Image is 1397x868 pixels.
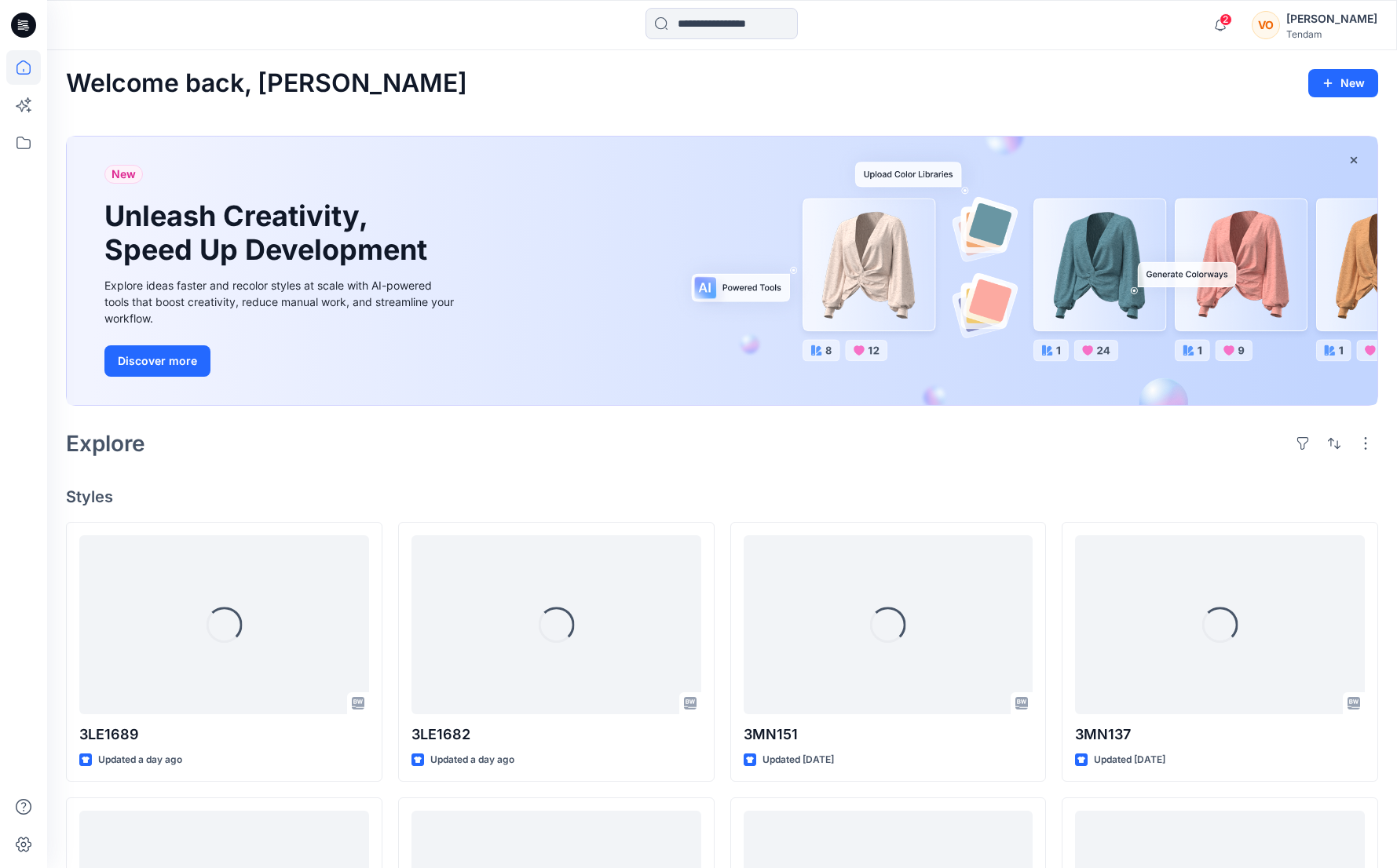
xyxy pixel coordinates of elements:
[66,69,467,98] h2: Welcome back, [PERSON_NAME]
[98,752,182,768] p: Updated a day ago
[430,752,514,768] p: Updated a day ago
[104,199,434,267] h1: Unleash Creativity, Speed Up Development
[104,345,210,377] button: Discover more
[1308,69,1378,97] button: New
[762,752,834,768] p: Updated [DATE]
[1220,13,1232,26] span: 2
[1286,9,1377,28] div: [PERSON_NAME]
[744,724,1033,746] p: 3MN151
[1286,28,1377,40] div: Tendam
[411,724,701,746] p: 3LE1682
[112,165,136,184] span: New
[66,431,145,456] h2: Explore
[66,487,1378,506] h4: Styles
[1075,724,1365,746] p: 3MN137
[1252,11,1280,39] div: VO
[104,345,458,377] a: Discover more
[1094,752,1165,768] p: Updated [DATE]
[79,724,369,746] p: 3LE1689
[104,277,458,326] div: Explore ideas faster and recolor styles at scale with AI-powered tools that boost creativity, red...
